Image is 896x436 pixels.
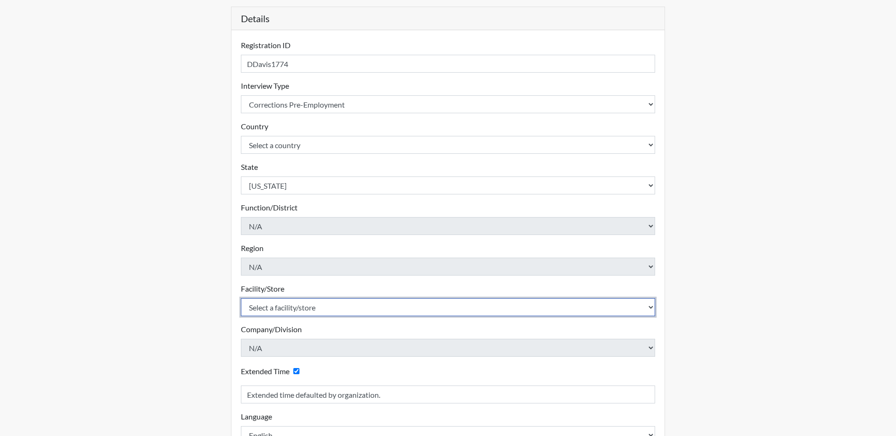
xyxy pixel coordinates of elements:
[241,411,272,422] label: Language
[241,243,264,254] label: Region
[231,7,665,30] h5: Details
[241,324,302,335] label: Company/Division
[241,386,656,403] input: Reason for Extension
[241,202,298,213] label: Function/District
[241,283,284,294] label: Facility/Store
[241,161,258,173] label: State
[241,80,289,92] label: Interview Type
[241,366,290,377] label: Extended Time
[241,121,268,132] label: Country
[241,55,656,73] input: Insert a Registration ID, which needs to be a unique alphanumeric value for each interviewee
[241,364,303,378] div: Checking this box will provide the interviewee with an accomodation of extra time to answer each ...
[241,40,290,51] label: Registration ID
